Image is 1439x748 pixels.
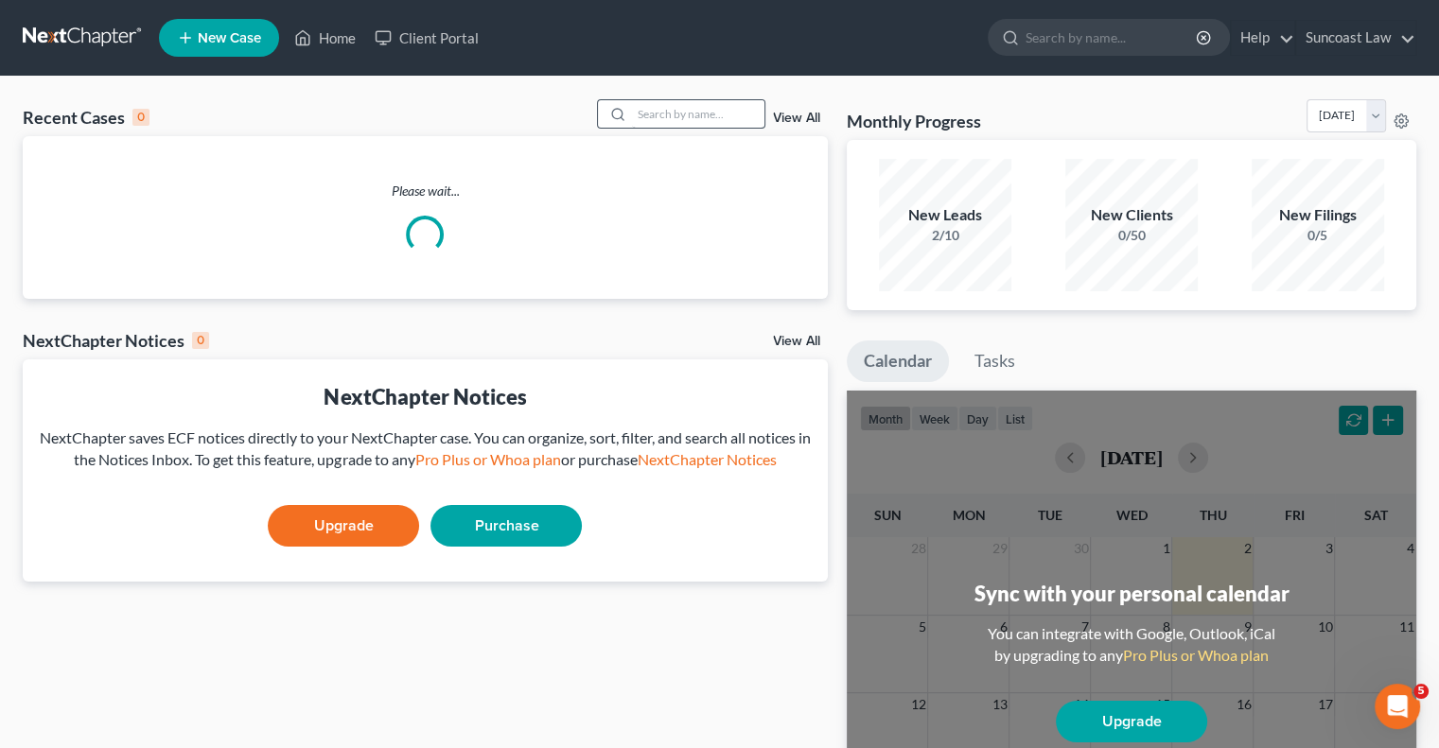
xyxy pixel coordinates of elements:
[38,427,813,471] div: NextChapter saves ECF notices directly to your NextChapter case. You can organize, sort, filter, ...
[23,182,828,200] p: Please wait...
[1413,684,1429,699] span: 5
[1296,21,1415,55] a: Suncoast Law
[192,332,209,349] div: 0
[365,21,488,55] a: Client Portal
[980,623,1283,667] div: You can integrate with Google, Outlook, iCal by upgrading to any
[285,21,365,55] a: Home
[1123,646,1269,664] a: Pro Plus or Whoa plan
[773,335,820,348] a: View All
[773,112,820,125] a: View All
[1375,684,1420,729] iframe: Intercom live chat
[23,106,149,129] div: Recent Cases
[957,340,1032,382] a: Tasks
[1026,20,1199,55] input: Search by name...
[632,100,764,128] input: Search by name...
[132,109,149,126] div: 0
[23,329,209,352] div: NextChapter Notices
[847,110,981,132] h3: Monthly Progress
[1056,701,1207,742] a: Upgrade
[637,450,776,468] a: NextChapter Notices
[1065,226,1198,245] div: 0/50
[879,226,1011,245] div: 2/10
[414,450,560,468] a: Pro Plus or Whoa plan
[1065,204,1198,226] div: New Clients
[38,382,813,411] div: NextChapter Notices
[268,505,419,547] a: Upgrade
[879,204,1011,226] div: New Leads
[974,579,1289,608] div: Sync with your personal calendar
[1231,21,1294,55] a: Help
[430,505,582,547] a: Purchase
[1252,204,1384,226] div: New Filings
[1252,226,1384,245] div: 0/5
[847,340,949,382] a: Calendar
[198,31,261,45] span: New Case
